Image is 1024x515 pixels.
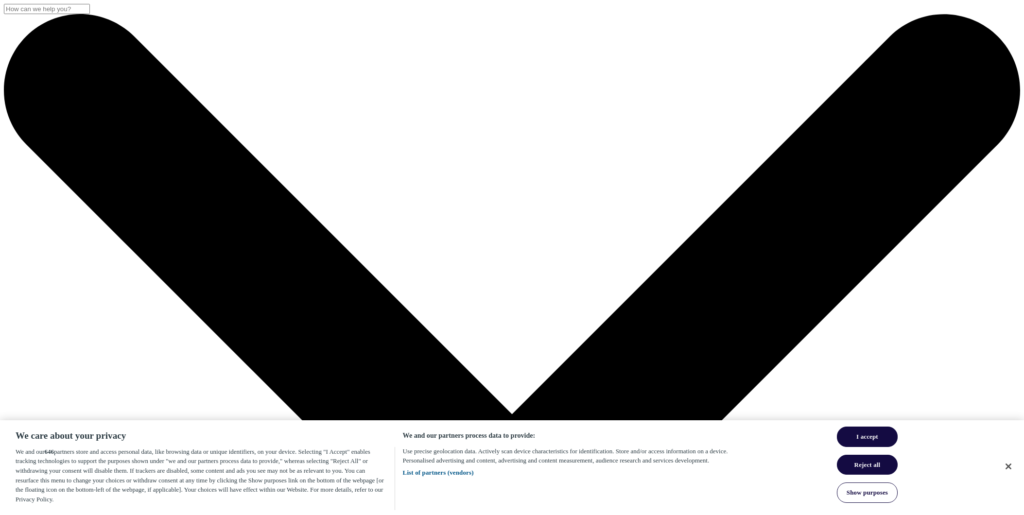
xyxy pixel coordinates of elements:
span: 646 [45,448,54,455]
button: Reject all [837,455,898,475]
button: Show purposes [837,482,898,503]
button: List of partners (vendors) [403,468,474,478]
div: We and our partners store and access personal data, like browsing data or unique identifiers, on ... [16,447,395,510]
h3: We and our partners process data to provide: [403,430,737,442]
button: I accept [837,427,898,447]
button: Close [998,456,1019,477]
h2: We care about your privacy [16,430,387,442]
p: Use precise geolocation data. Actively scan device characteristics for identification. Store and/... [403,446,737,478]
input: Search [4,4,90,14]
